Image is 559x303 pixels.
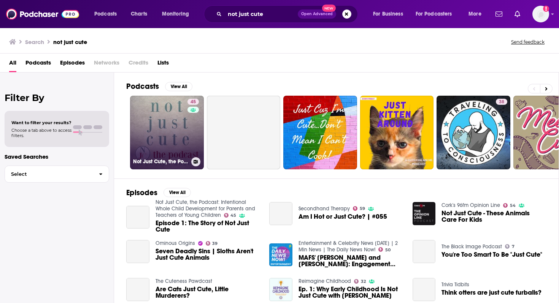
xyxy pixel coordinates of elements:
span: MAFS' [PERSON_NAME] and [PERSON_NAME]: Engagement Buzz or Just Cute? [299,254,403,267]
a: Think otters are just cute furballs? [441,289,542,296]
h2: Episodes [126,188,157,197]
a: 32 [354,279,366,284]
h3: not just cute [53,38,87,46]
a: Ominous Origins [156,240,195,246]
button: View All [165,82,192,91]
span: Select [5,172,93,177]
button: open menu [463,8,491,20]
a: Ep. 1: Why Early Childhood Is Not Just Cute with Amanda Morgan [299,286,403,299]
a: Trivia Tidbits [441,281,469,288]
img: Ep. 1: Why Early Childhood Is Not Just Cute with Amanda Morgan [269,278,292,301]
a: 7 [505,244,515,249]
svg: Add a profile image [543,6,549,12]
a: Are Cats Just Cute, Little Murderers? [126,278,149,301]
a: Episodes [60,57,85,72]
span: 59 [360,207,365,210]
a: Cork's 96fm Opinion Line [441,202,500,208]
span: Podcasts [94,9,117,19]
img: User Profile [532,6,549,22]
a: Not Just Cute, the Podcast: Intentional Whole Child Development for Parents and Teachers of Young... [156,199,255,218]
button: open menu [368,8,413,20]
button: open menu [411,8,463,20]
button: Show profile menu [532,6,549,22]
span: Monitoring [162,9,189,19]
a: 59 [353,206,365,211]
a: Entertainment & Celebrity News Today | 2 Min News | The Daily News Now! [299,240,398,253]
button: View All [164,188,191,197]
h3: Not Just Cute, the Podcast: Intentional Whole Child Development for Parents and Teachers of Young... [133,158,188,165]
a: Show notifications dropdown [492,8,505,21]
h2: Filter By [5,92,109,103]
span: Charts [131,9,147,19]
input: Search podcasts, credits, & more... [225,8,298,20]
span: Choose a tab above to access filters. [11,128,71,138]
a: Lists [157,57,169,72]
span: Podcasts [25,57,51,72]
a: 45Not Just Cute, the Podcast: Intentional Whole Child Development for Parents and Teachers of You... [130,96,204,169]
button: Open AdvancedNew [298,9,336,19]
h2: Podcasts [126,82,159,91]
a: Am I Hot or Just Cute? | #055 [299,213,387,220]
a: Charts [126,8,152,20]
span: Credits [129,57,148,72]
span: 38 [499,98,504,106]
span: More [468,9,481,19]
a: Show notifications dropdown [511,8,523,21]
a: The Cuteness Pawdcast [156,278,212,284]
img: Not Just Cute - These Animals Care For Kids [413,202,436,225]
a: The Black Image Podcast [441,243,502,250]
div: Search podcasts, credits, & more... [211,5,365,23]
span: Logged in as ldigiovine [532,6,549,22]
a: 39 [206,241,218,246]
a: Seven Deadly Sins | Sloths Aren't Just Cute Animals [156,248,260,261]
a: Episode 1: The Story of Not Just Cute [156,220,260,233]
a: EpisodesView All [126,188,191,197]
a: MAFS' Evelyn and Duncan: Engagement Buzz or Just Cute? [269,243,292,267]
span: Open Advanced [301,12,333,16]
span: Want to filter your results? [11,120,71,125]
button: Select [5,166,109,183]
a: Not Just Cute - These Animals Care For Kids [441,210,546,223]
a: Think otters are just cute furballs? [413,278,436,301]
button: Send feedback [509,39,547,45]
a: You're Too Smart To Be "Just Cute" [441,251,542,258]
a: All [9,57,16,72]
a: Are Cats Just Cute, Little Murderers? [156,286,260,299]
h3: Search [25,38,44,46]
p: Saved Searches [5,153,109,160]
span: 54 [510,204,516,207]
a: Seven Deadly Sins | Sloths Aren't Just Cute Animals [126,240,149,263]
button: open menu [89,8,127,20]
button: open menu [157,8,199,20]
img: Podchaser - Follow, Share and Rate Podcasts [6,7,79,21]
span: 39 [212,242,218,245]
a: 38 [496,99,507,105]
span: 45 [191,98,196,106]
span: 50 [385,248,391,252]
a: PodcastsView All [126,82,192,91]
span: 32 [361,280,366,283]
span: Ep. 1: Why Early Childhood Is Not Just Cute with [PERSON_NAME] [299,286,403,299]
a: 45 [187,99,199,105]
a: 38 [437,96,510,169]
span: New [322,5,336,12]
a: Reimagine Childhood [299,278,351,284]
a: 54 [503,203,516,208]
a: Am I Hot or Just Cute? | #055 [269,202,292,225]
a: 45 [224,213,237,218]
span: 7 [512,245,515,248]
a: MAFS' Evelyn and Duncan: Engagement Buzz or Just Cute? [299,254,403,267]
span: Networks [94,57,119,72]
